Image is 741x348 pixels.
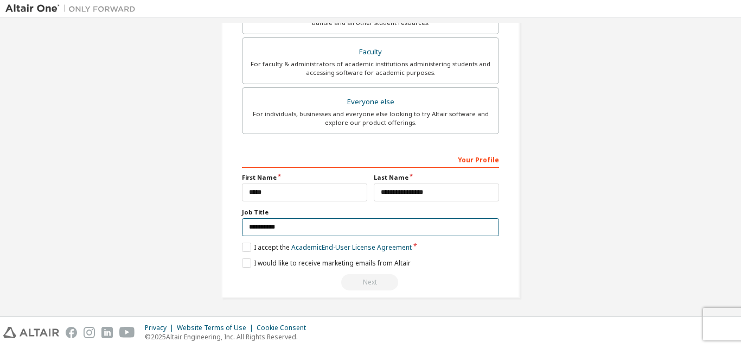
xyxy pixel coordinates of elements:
img: Altair One [5,3,141,14]
img: facebook.svg [66,327,77,338]
img: linkedin.svg [101,327,113,338]
div: Website Terms of Use [177,324,257,332]
div: Cookie Consent [257,324,312,332]
div: Read and acccept EULA to continue [242,274,499,290]
img: altair_logo.svg [3,327,59,338]
div: Privacy [145,324,177,332]
div: Everyone else [249,94,492,110]
label: First Name [242,173,367,182]
img: instagram.svg [84,327,95,338]
label: Last Name [374,173,499,182]
div: For individuals, businesses and everyone else looking to try Altair software and explore our prod... [249,110,492,127]
a: Academic End-User License Agreement [291,243,412,252]
label: I accept the [242,243,412,252]
div: Your Profile [242,150,499,168]
div: For faculty & administrators of academic institutions administering students and accessing softwa... [249,60,492,77]
label: Job Title [242,208,499,217]
img: youtube.svg [119,327,135,338]
div: Faculty [249,45,492,60]
label: I would like to receive marketing emails from Altair [242,258,411,268]
p: © 2025 Altair Engineering, Inc. All Rights Reserved. [145,332,312,341]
